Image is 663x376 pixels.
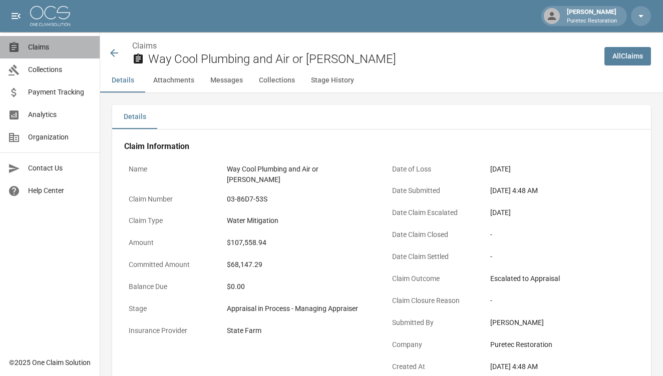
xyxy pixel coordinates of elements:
nav: breadcrumb [132,40,596,52]
p: Name [124,159,214,179]
p: Submitted By [388,313,478,332]
span: Collections [28,64,92,75]
div: [DATE] 4:48 AM [490,185,634,196]
div: Way Cool Plumbing and Air or [PERSON_NAME] [227,164,371,185]
div: [PERSON_NAME] [490,317,634,328]
div: details tabs [112,105,651,129]
p: Date Claim Settled [388,247,478,266]
p: Committed Amount [124,255,214,274]
p: Date Claim Escalated [388,203,478,222]
div: $0.00 [227,281,371,292]
div: Water Mitigation [227,215,371,226]
div: [DATE] [490,207,634,218]
h2: Way Cool Plumbing and Air or [PERSON_NAME] [148,52,596,66]
p: Claim Type [124,211,214,230]
button: open drawer [6,6,26,26]
div: Puretec Restoration [490,339,634,350]
a: AllClaims [604,47,651,65]
span: Claims [28,42,92,52]
h4: Claim Information [124,141,639,151]
div: - [490,251,634,262]
span: Help Center [28,185,92,196]
p: Claim Outcome [388,269,478,288]
div: Appraisal in Process - Managing Appraiser [227,303,371,314]
p: Date Submitted [388,181,478,200]
div: - [490,295,634,306]
p: Amount [124,233,214,252]
p: Claim Closure Reason [388,291,478,310]
div: Escalated to Appraisal [490,273,634,284]
div: anchor tabs [100,68,663,92]
div: [DATE] [490,164,634,174]
img: ocs-logo-white-transparent.png [30,6,70,26]
button: Details [112,105,157,129]
button: Stage History [303,68,362,92]
p: Date Claim Closed [388,225,478,244]
p: Insurance Provider [124,321,214,340]
div: $68,147.29 [227,259,371,270]
span: Analytics [28,109,92,120]
div: 03-86D7-53S [227,194,371,204]
span: Organization [28,132,92,142]
p: Company [388,335,478,354]
div: © 2025 One Claim Solution [9,357,91,367]
p: Stage [124,299,214,318]
div: $107,558.94 [227,237,371,248]
a: Claims [132,41,157,50]
p: Claim Number [124,189,214,209]
p: Balance Due [124,277,214,296]
div: State Farm [227,325,371,336]
button: Messages [202,68,251,92]
p: Puretec Restoration [567,17,617,25]
span: Contact Us [28,163,92,173]
p: Date of Loss [388,159,478,179]
button: Collections [251,68,303,92]
button: Details [100,68,145,92]
div: - [490,229,634,240]
button: Attachments [145,68,202,92]
div: [PERSON_NAME] [563,7,621,25]
span: Payment Tracking [28,87,92,97]
div: [DATE] 4:48 AM [490,361,634,372]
